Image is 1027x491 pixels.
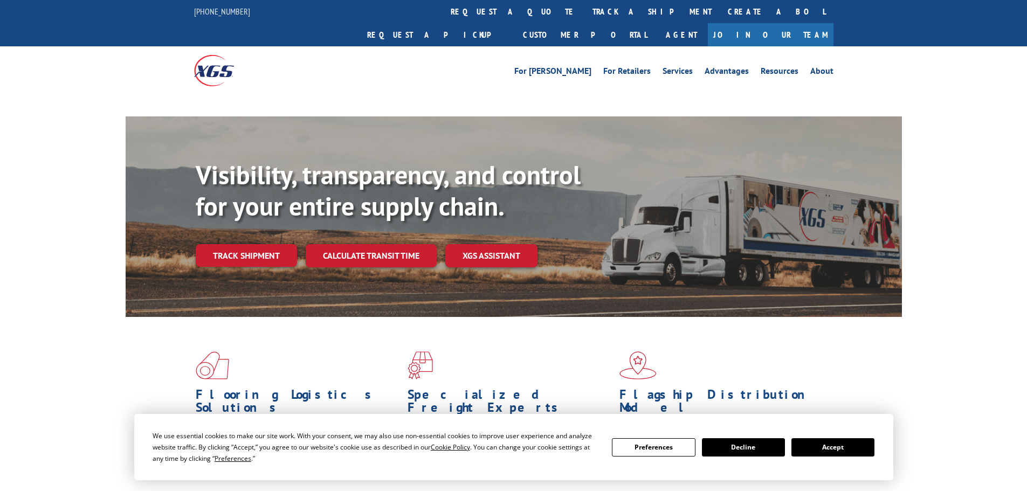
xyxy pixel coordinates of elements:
[196,244,297,267] a: Track shipment
[619,351,657,379] img: xgs-icon-flagship-distribution-model-red
[603,67,651,79] a: For Retailers
[708,23,833,46] a: Join Our Team
[431,442,470,452] span: Cookie Policy
[445,244,537,267] a: XGS ASSISTANT
[810,67,833,79] a: About
[196,158,581,223] b: Visibility, transparency, and control for your entire supply chain.
[408,351,433,379] img: xgs-icon-focused-on-flooring-red
[196,351,229,379] img: xgs-icon-total-supply-chain-intelligence-red
[702,438,785,457] button: Decline
[153,430,599,464] div: We use essential cookies to make our site work. With your consent, we may also use non-essential ...
[663,67,693,79] a: Services
[196,388,399,419] h1: Flooring Logistics Solutions
[194,6,250,17] a: [PHONE_NUMBER]
[514,67,591,79] a: For [PERSON_NAME]
[215,454,251,463] span: Preferences
[791,438,874,457] button: Accept
[761,67,798,79] a: Resources
[655,23,708,46] a: Agent
[306,244,437,267] a: Calculate transit time
[408,388,611,419] h1: Specialized Freight Experts
[705,67,749,79] a: Advantages
[359,23,515,46] a: Request a pickup
[134,414,893,480] div: Cookie Consent Prompt
[619,388,823,419] h1: Flagship Distribution Model
[612,438,695,457] button: Preferences
[515,23,655,46] a: Customer Portal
